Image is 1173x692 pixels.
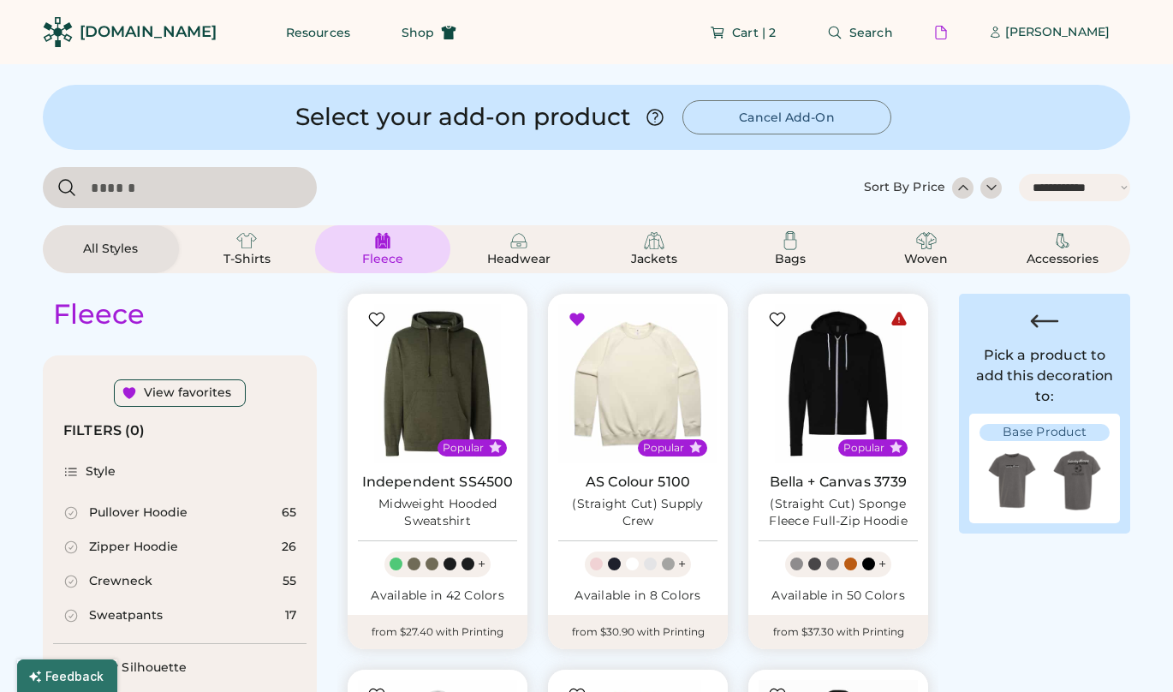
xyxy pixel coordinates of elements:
[548,615,728,649] div: from $30.90 with Printing
[1045,448,1110,513] img: Main Image Back Design
[752,251,829,268] div: Bags
[558,588,717,605] div: Available in 8 Colors
[443,441,484,455] div: Popular
[890,441,902,454] button: Popular Style
[807,15,914,50] button: Search
[358,588,517,605] div: Available in 42 Colors
[1052,230,1073,251] img: Accessories Icon
[265,15,371,50] button: Resources
[780,230,801,251] img: Bags Icon
[86,659,188,677] div: Body Silhouette
[969,345,1120,407] div: Pick a product to add this decoration to:
[478,555,485,574] div: +
[759,496,918,530] div: (Straight Cut) Sponge Fleece Full-Zip Hoodie
[86,463,116,480] div: Style
[348,615,527,649] div: from $27.40 with Printing
[344,251,421,268] div: Fleece
[643,441,684,455] div: Popular
[63,421,146,441] div: FILTERS (0)
[616,251,693,268] div: Jackets
[979,424,1110,441] div: Base Product
[53,297,145,331] div: Fleece
[72,241,149,258] div: All Styles
[888,251,965,268] div: Woven
[381,15,477,50] button: Shop
[644,230,664,251] img: Jackets Icon
[732,27,776,39] span: Cart | 2
[89,504,188,522] div: Pullover Hoodie
[362,474,514,491] a: Independent SS4500
[890,311,908,328] div: We are not able to decorate over zippers or sweatshirt/jacket pockets. If your Base Product has a...
[509,230,529,251] img: Headwear Icon
[1092,615,1165,689] iframe: Front Chat
[283,573,296,590] div: 55
[689,15,796,50] button: Cart | 2
[759,304,918,463] img: BELLA + CANVAS 3739 (Straight Cut) Sponge Fleece Full-Zip Hoodie
[878,555,886,574] div: +
[586,474,690,491] a: AS Colour 5100
[759,588,918,605] div: Available in 50 Colors
[43,17,73,47] img: Rendered Logo - Screens
[489,441,502,454] button: Popular Style
[558,304,717,463] img: AS Colour 5100 (Straight Cut) Supply Crew
[689,441,702,454] button: Popular Style
[144,385,231,402] div: View favorites
[770,474,908,491] a: Bella + Canvas 3739
[89,607,163,624] div: Sweatpants
[979,448,1045,513] img: Main Image Front Design
[480,251,557,268] div: Headwear
[236,230,257,251] img: T-Shirts Icon
[558,496,717,530] div: (Straight Cut) Supply Crew
[682,100,891,134] button: Cancel Add-On
[402,27,434,39] span: Shop
[208,251,285,268] div: T-Shirts
[282,539,296,556] div: 26
[80,21,217,43] div: [DOMAIN_NAME]
[89,539,178,556] div: Zipper Hoodie
[295,102,631,133] div: Select your add-on product
[678,555,686,574] div: +
[843,441,884,455] div: Popular
[864,179,945,196] div: Sort By Price
[372,230,393,251] img: Fleece Icon
[89,573,152,590] div: Crewneck
[849,27,893,39] span: Search
[358,496,517,530] div: Midweight Hooded Sweatshirt
[748,615,928,649] div: from $37.30 with Printing
[916,230,937,251] img: Woven Icon
[358,304,517,463] img: Independent Trading Co. SS4500 Midweight Hooded Sweatshirt
[1024,251,1101,268] div: Accessories
[285,607,296,624] div: 17
[1005,24,1110,41] div: [PERSON_NAME]
[282,504,296,522] div: 65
